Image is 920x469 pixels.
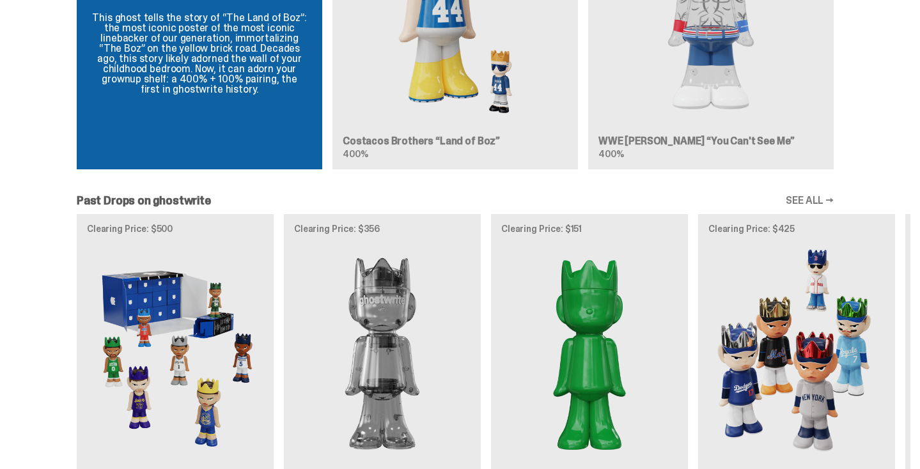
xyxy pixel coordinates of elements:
[598,148,623,160] span: 400%
[501,224,678,233] p: Clearing Price: $151
[343,136,568,146] h3: Costacos Brothers “Land of Boz”
[598,136,823,146] h3: WWE [PERSON_NAME] “You Can't See Me”
[294,243,471,464] img: Two
[343,148,368,160] span: 400%
[92,13,307,95] p: This ghost tells the story of “The Land of Boz”: the most iconic poster of the most iconic lineba...
[87,243,263,464] img: Game Face (2025)
[77,195,211,206] h2: Past Drops on ghostwrite
[708,243,885,464] img: Game Face (2025)
[708,224,885,233] p: Clearing Price: $425
[87,224,263,233] p: Clearing Price: $500
[294,224,471,233] p: Clearing Price: $356
[786,196,834,206] a: SEE ALL →
[501,243,678,464] img: Schrödinger's ghost: Sunday Green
